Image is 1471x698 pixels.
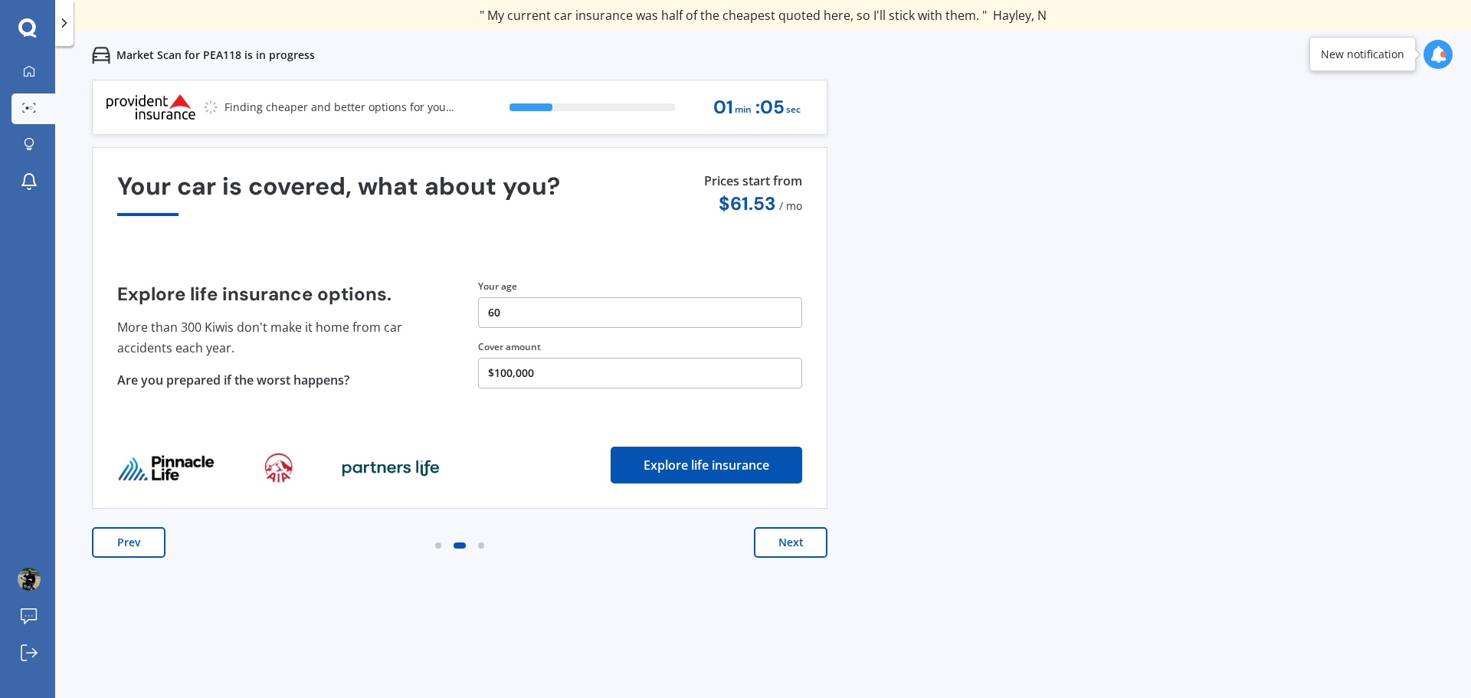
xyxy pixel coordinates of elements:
[117,172,802,216] div: Your car is covered, what about you?
[92,46,110,64] img: car.f15378c7a67c060ca3f3.svg
[117,317,441,358] p: More than 300 Kiwis don't make it home from car accidents each year.
[264,453,293,483] img: life_provider_logo_1
[117,372,349,388] span: Are you prepared if the worst happens?
[754,527,827,558] button: Next
[478,280,802,293] div: Your age
[719,192,775,215] span: $ 61.53
[755,97,785,118] span: : 05
[713,97,733,118] span: 01
[786,100,801,120] span: sec
[1321,47,1404,62] div: New notification
[478,340,802,354] div: Cover amount
[92,527,165,558] button: Prev
[478,358,802,388] button: $100,000
[342,459,440,477] img: life_provider_logo_2
[18,568,41,591] img: ACg8ocJYFXplVCAzVHDMUCgJY5asqmUXa9oXDclwaA6sGiujlm8q5hcL=s96-c
[704,172,802,193] p: Prices start from
[478,297,802,328] button: 60
[116,48,315,63] p: Market Scan for PEA118 is in progress
[779,198,802,213] span: / mo
[117,454,215,482] img: life_provider_logo_0
[117,283,441,305] h4: Explore life insurance options.
[224,100,454,115] p: Finding cheaper and better options for you...
[735,100,752,120] span: min
[611,447,802,483] button: Explore life insurance
[105,94,197,121] img: Logo_7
